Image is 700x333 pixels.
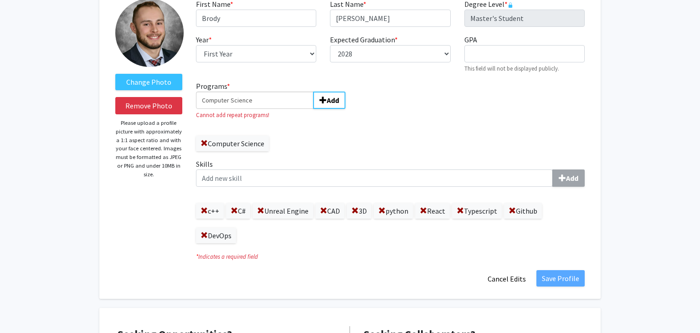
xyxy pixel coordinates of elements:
label: 3D [347,203,371,219]
label: CAD [315,203,345,219]
label: python [374,203,413,219]
label: React [415,203,450,219]
small: Cannot add repeat programs! [196,111,384,119]
label: GPA [464,34,477,45]
i: Indicates a required field [196,252,585,261]
label: Github [504,203,542,219]
b: Add [566,174,578,183]
button: Skills [552,169,585,187]
button: Save Profile [536,270,585,287]
label: Expected Graduation [330,34,398,45]
button: Programs* [313,92,345,109]
svg: This information is provided and automatically updated by Johns Hopkins University and is not edi... [508,2,513,8]
iframe: Chat [7,292,39,326]
label: Computer Science [196,136,269,151]
label: Year [196,34,212,45]
label: Programs [196,81,384,109]
small: This field will not be displayed publicly. [464,65,559,72]
label: Unreal Engine [252,203,313,219]
b: Add [327,96,339,105]
label: ChangeProfile Picture [115,74,182,90]
label: C# [226,203,250,219]
label: Skills [196,159,585,187]
button: Remove Photo [115,97,182,114]
button: Cancel Edits [482,270,532,287]
label: DevOps [196,228,236,243]
input: Programs*Add [196,92,314,109]
label: Typescript [452,203,502,219]
input: SkillsAdd [196,169,553,187]
label: c++ [196,203,224,219]
p: Please upload a profile picture with approximately a 1:1 aspect ratio and with your face centered... [115,119,182,179]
